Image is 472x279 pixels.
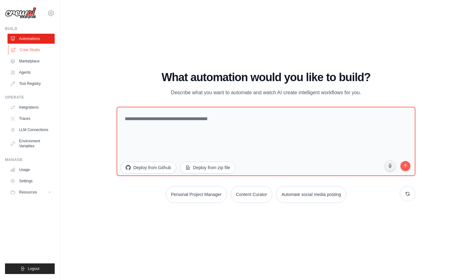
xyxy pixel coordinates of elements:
button: Resources [8,187,55,197]
a: Automations [8,34,55,44]
div: Manage [5,157,55,162]
a: Environment Variables [8,136,55,151]
p: Describe what you want to automate and watch AI create intelligent workflows for you. [161,89,371,97]
button: Deploy from zip file [180,162,235,174]
iframe: Chat Widget [441,249,472,279]
a: Crew Studio [8,45,55,55]
button: Personal Project Manager [166,186,227,203]
button: Deploy from Github [120,162,176,174]
div: Build [5,26,55,31]
span: Resources [19,190,37,195]
a: Integrations [8,102,55,112]
a: Marketplace [8,56,55,66]
h1: What automation would you like to build? [117,71,415,84]
a: Traces [8,114,55,124]
a: Usage [8,165,55,175]
button: Automate social media posting [276,186,346,203]
div: Operate [5,95,55,100]
button: Content Curator [231,186,273,203]
a: Tool Registry [8,79,55,89]
a: LLM Connections [8,125,55,135]
img: Logo [5,7,36,19]
span: Logout [28,266,39,271]
a: Settings [8,176,55,186]
button: Logout [5,263,55,274]
a: Agents [8,67,55,77]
